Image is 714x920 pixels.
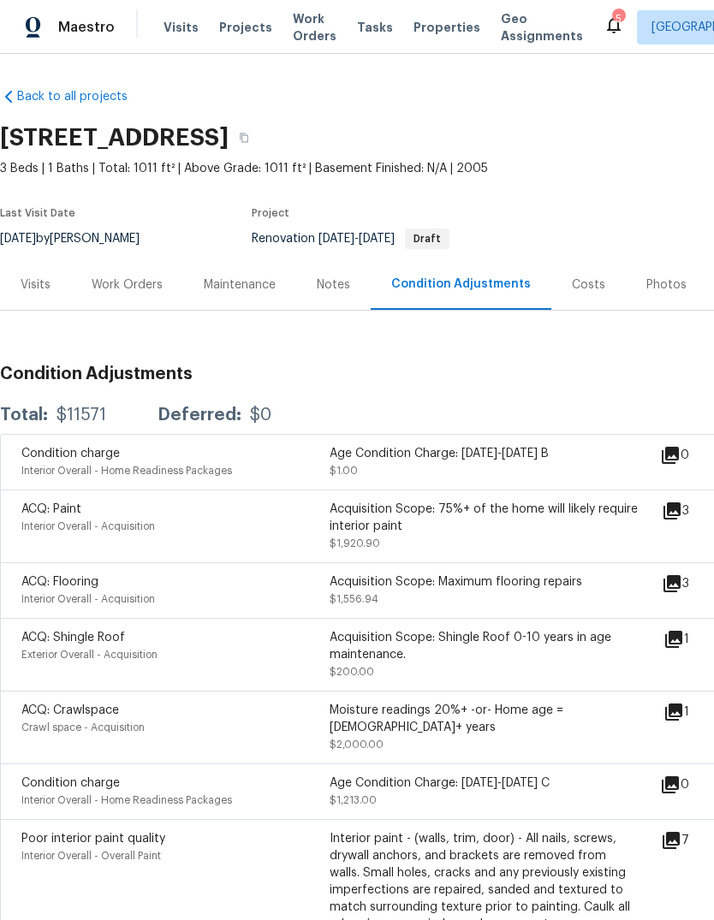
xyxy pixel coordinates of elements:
span: ACQ: Crawlspace [21,704,119,716]
span: Maestro [58,19,115,36]
span: Properties [414,19,480,36]
span: Poor interior paint quality [21,833,165,845]
div: Acquisition Scope: 75%+ of the home will likely require interior paint [330,501,638,535]
div: Photos [646,276,687,294]
span: $1,213.00 [330,795,377,805]
span: Interior Overall - Home Readiness Packages [21,795,232,805]
div: Maintenance [204,276,276,294]
div: $0 [250,407,271,424]
span: $1.00 [330,466,358,476]
span: Interior Overall - Overall Paint [21,851,161,861]
span: $1,920.90 [330,538,380,549]
span: Geo Assignments [501,10,583,45]
div: Age Condition Charge: [DATE]-[DATE] C [330,775,638,792]
div: Moisture readings 20%+ -or- Home age = [DEMOGRAPHIC_DATA]+ years [330,702,638,736]
span: [DATE] [359,233,395,245]
span: Project [252,208,289,218]
span: $1,556.94 [330,594,378,604]
div: Condition Adjustments [391,276,531,293]
div: Work Orders [92,276,163,294]
span: Interior Overall - Acquisition [21,594,155,604]
span: - [318,233,395,245]
span: $200.00 [330,667,374,677]
span: $2,000.00 [330,739,384,750]
span: [DATE] [318,233,354,245]
span: Exterior Overall - Acquisition [21,650,158,660]
span: Renovation [252,233,449,245]
span: Work Orders [293,10,336,45]
div: Visits [21,276,51,294]
button: Copy Address [229,122,259,153]
span: Draft [407,234,448,244]
span: Projects [219,19,272,36]
span: Condition charge [21,777,120,789]
div: Acquisition Scope: Maximum flooring repairs [330,573,638,591]
div: Age Condition Charge: [DATE]-[DATE] B [330,445,638,462]
span: Interior Overall - Acquisition [21,521,155,531]
div: Deferred: [158,407,241,424]
span: ACQ: Flooring [21,576,98,588]
span: Tasks [357,21,393,33]
span: ACQ: Shingle Roof [21,632,125,644]
span: ACQ: Paint [21,503,81,515]
span: Crawl space - Acquisition [21,722,145,733]
div: Acquisition Scope: Shingle Roof 0-10 years in age maintenance. [330,629,638,663]
div: Costs [572,276,605,294]
div: 5 [612,10,624,27]
span: Condition charge [21,448,120,460]
span: Visits [164,19,199,36]
div: $11571 [57,407,106,424]
span: Interior Overall - Home Readiness Packages [21,466,232,476]
div: Notes [317,276,350,294]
